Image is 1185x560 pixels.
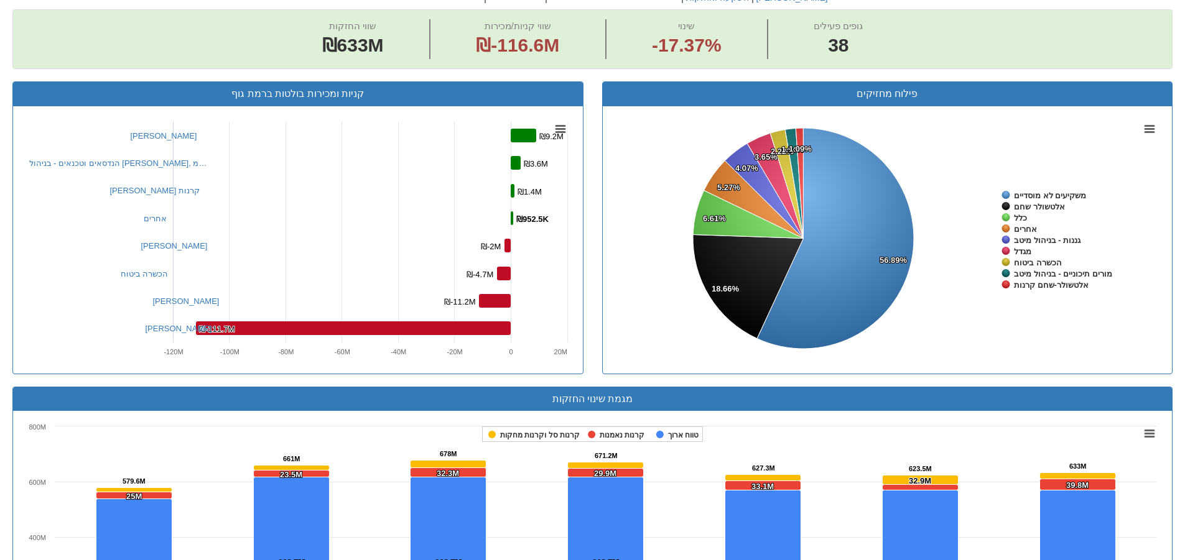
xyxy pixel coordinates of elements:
[500,431,580,439] tspan: קרנות סל וקרנות מחקות
[735,163,758,173] tspan: 4.07%
[121,269,169,278] a: הכשרה ביטוח
[678,21,695,31] span: שינוי
[1066,480,1089,490] tspan: 39.8M
[481,242,501,251] tspan: ₪-2M
[1069,462,1087,470] tspan: 633M
[755,152,778,162] tspan: 3.65%
[334,348,350,356] text: -60M
[880,255,908,265] tspan: 56.89%
[29,479,46,486] text: 600M
[29,534,46,541] text: 400M
[1014,236,1081,245] tspan: גננות - בניהול מיטב
[467,270,493,279] tspan: ₪-4.7M
[283,455,300,462] tspan: 661M
[141,241,208,250] a: [PERSON_NAME]
[600,431,644,439] tspan: קרנות נאמנות
[909,476,931,485] tspan: 32.9M
[1014,280,1089,290] tspan: אלטשולר-שחם קרנות
[554,348,567,356] text: 20M
[444,297,475,306] tspan: ₪-11.2M
[516,214,549,224] tspan: ₪952.5K
[199,324,235,334] tspan: ₪-111.7M
[717,183,740,192] tspan: 5.27%
[29,423,46,431] text: 800M
[712,284,740,293] tspan: 18.66%
[29,158,207,168] a: הנדסאים וטכנאים - בניהול [PERSON_NAME], מ…
[22,88,574,99] h3: קניות ומכירות בולטות ברמת גוף
[781,145,804,154] tspan: 1.54%
[909,465,932,472] tspan: 623.5M
[612,88,1163,99] h3: פילוח מחזיקים
[1014,258,1062,267] tspan: הכשרה ביטוח
[539,132,564,141] tspan: ₪9.2M
[703,214,726,223] tspan: 6.61%
[1014,269,1112,278] tspan: מורים תיכוניים - בניהול מיטב
[1014,202,1065,211] tspan: אלטשולר שחם
[126,492,142,501] tspan: 25M
[164,348,183,356] text: -120M
[220,348,239,356] text: -100M
[652,32,722,59] span: -17.37%
[1014,224,1037,234] tspan: אחרים
[447,348,462,356] text: -20M
[771,147,794,156] tspan: 2.22%
[440,450,457,457] tspan: 678M
[594,469,616,478] tspan: 29.9M
[524,159,548,168] tspan: ₪3.6M
[518,187,542,196] tspan: ₪1.4M
[153,296,220,306] a: [PERSON_NAME]
[476,35,559,55] span: ₪-116.6M
[751,482,774,491] tspan: 33.1M
[144,214,167,223] a: אחרים
[789,144,812,154] tspan: 1.09%
[509,348,513,356] text: 0
[814,21,863,31] span: גופים פעילים
[1014,191,1086,200] tspan: משקיעים לא מוסדיים
[278,348,294,356] text: -80M
[110,186,200,195] a: [PERSON_NAME] קרנות
[668,431,699,439] tspan: טווח ארוך
[146,324,212,333] a: [PERSON_NAME]
[814,32,863,59] span: 38
[485,21,551,31] span: שווי קניות/מכירות
[437,469,459,478] tspan: 32.3M
[280,470,302,479] tspan: 23.5M
[131,131,197,140] a: [PERSON_NAME]
[123,477,146,485] tspan: 579.6M
[595,452,618,459] tspan: 671.2M
[752,464,775,472] tspan: 627.3M
[329,21,376,31] span: שווי החזקות
[22,393,1163,405] h3: מגמת שינוי החזקות
[1014,213,1027,223] tspan: כלל
[322,35,384,55] span: ₪633M
[1014,247,1031,256] tspan: מגדל
[391,348,406,356] text: -40M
